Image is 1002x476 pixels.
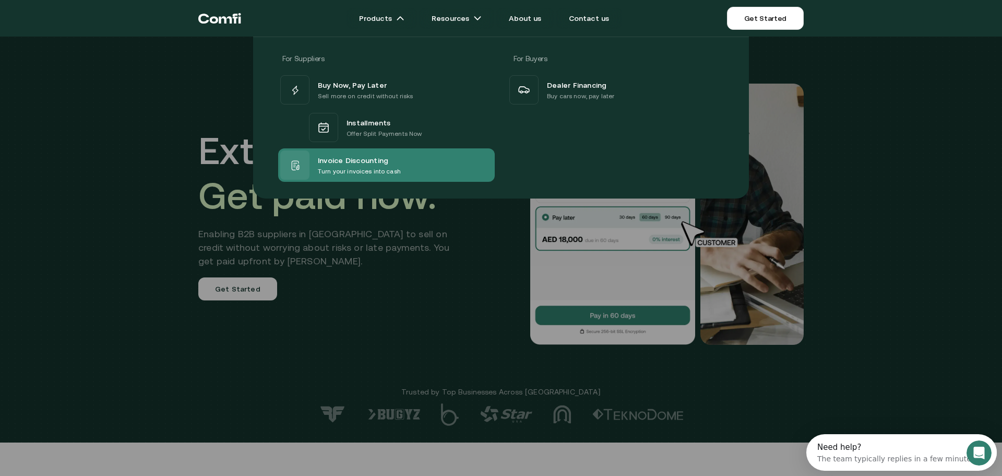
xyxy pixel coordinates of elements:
a: InstallmentsOffer Split Payments Now [278,107,495,148]
a: Productsarrow icons [347,8,417,29]
iframe: Intercom live chat discovery launcher [806,434,997,471]
img: arrow icons [473,14,482,22]
a: Invoice DiscountingTurn your invoices into cash [278,148,495,182]
a: Resourcesarrow icons [419,8,494,29]
a: Return to the top of the Comfi home page [198,3,241,34]
p: Offer Split Payments Now [347,129,422,139]
span: For Buyers [514,54,547,63]
span: Invoice Discounting [318,154,388,166]
div: Open Intercom Messenger [4,4,202,33]
p: Buy cars now, pay later [547,91,614,101]
span: Installments [347,116,391,129]
span: For Suppliers [282,54,324,63]
div: The team typically replies in a few minutes. [11,17,171,28]
a: Dealer FinancingBuy cars now, pay later [507,73,724,107]
a: Contact us [556,8,622,29]
a: About us [496,8,554,29]
img: arrow icons [396,14,404,22]
div: Need help? [11,9,171,17]
a: Get Started [727,7,804,30]
p: Turn your invoices into cash [318,166,401,177]
a: Buy Now, Pay LaterSell more on credit without risks [278,73,495,107]
span: Buy Now, Pay Later [318,78,387,91]
iframe: Intercom live chat [967,440,992,466]
span: Dealer Financing [547,78,607,91]
p: Sell more on credit without risks [318,91,413,101]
